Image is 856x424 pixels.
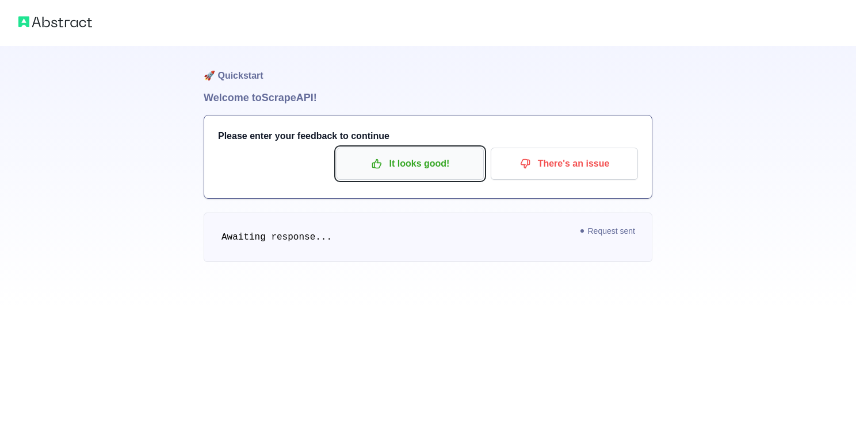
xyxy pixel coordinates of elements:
[491,148,638,180] button: There's an issue
[18,14,92,30] img: Abstract logo
[204,46,652,90] h1: 🚀 Quickstart
[218,129,638,143] h3: Please enter your feedback to continue
[221,232,332,242] span: Awaiting response...
[575,224,641,238] span: Request sent
[337,148,484,180] button: It looks good!
[345,154,475,174] p: It looks good!
[499,154,629,174] p: There's an issue
[204,90,652,106] h1: Welcome to Scrape API!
